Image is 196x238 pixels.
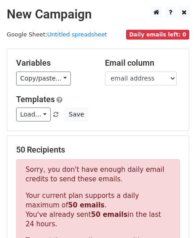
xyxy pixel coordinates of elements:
button: Save [65,108,88,121]
a: Templates [16,94,55,104]
a: Copy/paste... [16,72,71,85]
h2: New Campaign [7,7,189,22]
h5: 50 Recipients [16,145,180,155]
h5: Variables [16,58,91,68]
strong: 50 emails [91,211,127,219]
h5: Email column [105,58,180,68]
strong: 50 emails [68,201,105,209]
a: Daily emails left: 0 [126,31,189,38]
p: Sorry, you don't have enough daily email credits to send these emails. [26,165,170,184]
a: Untitled spreadsheet [47,31,107,38]
span: Daily emails left: 0 [126,30,189,40]
iframe: Chat Widget [151,195,196,238]
small: Google Sheet: [7,31,107,38]
p: Your current plan supports a daily maximum of . You've already sent in the last 24 hours. [26,191,170,229]
a: Load... [16,108,51,121]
